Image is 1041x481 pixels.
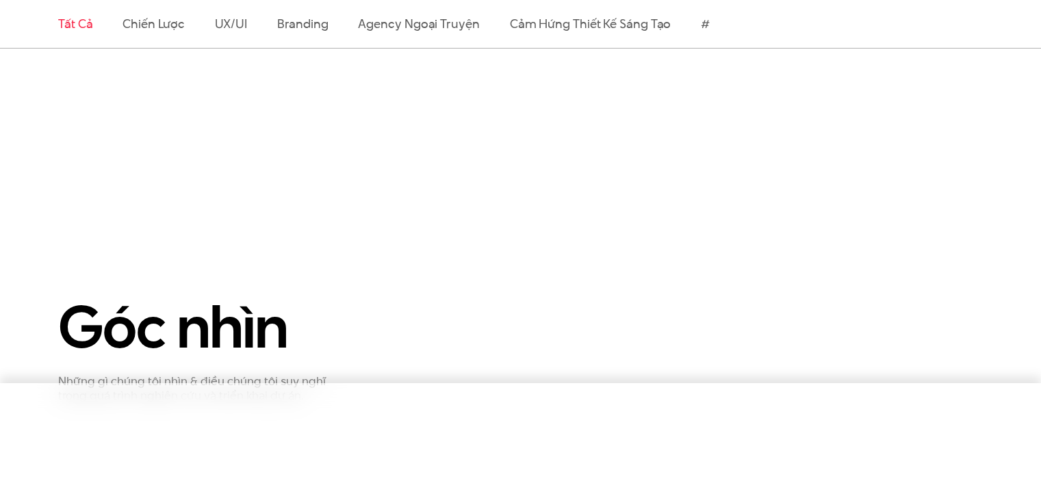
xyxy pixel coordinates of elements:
[701,15,710,32] a: #
[58,15,92,32] a: Tất cả
[215,15,248,32] a: UX/UI
[510,15,671,32] a: Cảm hứng thiết kế sáng tạo
[277,15,328,32] a: Branding
[123,15,184,32] a: Chiến lược
[358,15,479,32] a: Agency ngoại truyện
[58,295,352,358] h1: Góc nhìn
[58,374,352,403] p: Những gì chúng tôi nhìn & điều chúng tôi suy nghĩ trong quá trình nghiên cứu và triển khai dự án.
